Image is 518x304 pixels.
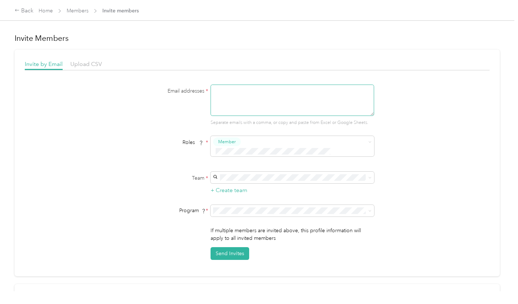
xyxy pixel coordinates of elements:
[211,186,247,195] button: + Create team
[25,61,63,67] span: Invite by Email
[218,139,236,145] span: Member
[180,137,206,148] span: Roles
[15,7,34,15] div: Back
[211,120,374,126] p: Separate emails with a comma, or copy and paste from Excel or Google Sheets.
[117,207,208,214] div: Program
[117,174,208,182] label: Team
[213,137,241,147] button: Member
[39,8,53,14] a: Home
[211,247,249,260] button: Send Invites
[70,61,102,67] span: Upload CSV
[102,7,139,15] span: Invite members
[15,33,500,43] h1: Invite Members
[477,263,518,304] iframe: Everlance-gr Chat Button Frame
[67,8,89,14] a: Members
[117,87,208,95] label: Email addresses
[211,227,374,242] p: If multiple members are invited above, this profile information will apply to all invited members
